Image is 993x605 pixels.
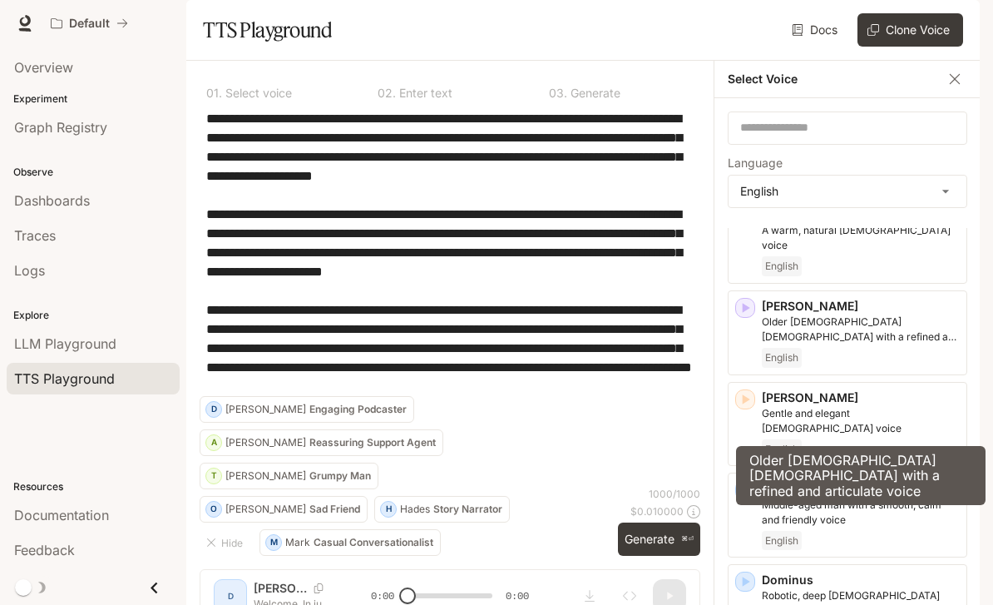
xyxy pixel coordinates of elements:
[206,496,221,523] div: O
[206,396,221,423] div: D
[549,87,567,99] p: 0 3 .
[400,504,430,514] p: Hades
[736,446,986,505] div: Older [DEMOGRAPHIC_DATA] [DEMOGRAPHIC_DATA] with a refined and articulate voice
[43,7,136,40] button: All workspaces
[225,404,306,414] p: [PERSON_NAME]
[225,471,306,481] p: [PERSON_NAME]
[200,396,414,423] button: D[PERSON_NAME]Engaging Podcaster
[206,429,221,456] div: A
[69,17,110,31] p: Default
[206,463,221,489] div: T
[381,496,396,523] div: H
[762,298,960,315] p: [PERSON_NAME]
[649,487,700,501] p: 1000 / 1000
[309,504,360,514] p: Sad Friend
[762,223,960,253] p: A warm, natural female voice
[567,87,620,99] p: Generate
[762,315,960,345] p: Older British male with a refined and articulate voice
[729,176,966,207] div: English
[681,534,694,544] p: ⌘⏎
[266,529,281,556] div: M
[374,496,510,523] button: HHadesStory Narrator
[309,471,371,481] p: Grumpy Man
[314,538,433,548] p: Casual Conversationalist
[206,87,222,99] p: 0 1 .
[259,529,441,556] button: MMarkCasual Conversationalist
[762,572,960,588] p: Dominus
[762,531,802,551] span: English
[225,504,306,514] p: [PERSON_NAME]
[762,498,960,528] p: Middle-aged man with a smooth, calm and friendly voice
[762,406,960,436] p: Gentle and elegant female voice
[788,13,844,47] a: Docs
[203,13,332,47] h1: TTS Playground
[222,87,292,99] p: Select voice
[378,87,396,99] p: 0 2 .
[396,87,452,99] p: Enter text
[762,256,802,276] span: English
[433,504,502,514] p: Story Narrator
[200,463,378,489] button: T[PERSON_NAME]Grumpy Man
[285,538,310,548] p: Mark
[857,13,963,47] button: Clone Voice
[630,504,684,518] p: $ 0.010000
[200,429,443,456] button: A[PERSON_NAME]Reassuring Support Agent
[728,157,783,169] p: Language
[225,438,306,448] p: [PERSON_NAME]
[762,348,802,368] span: English
[762,389,960,406] p: [PERSON_NAME]
[200,529,253,556] button: Hide
[618,523,700,557] button: Generate⌘⏎
[200,496,368,523] button: O[PERSON_NAME]Sad Friend
[309,404,407,414] p: Engaging Podcaster
[309,438,436,448] p: Reassuring Support Agent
